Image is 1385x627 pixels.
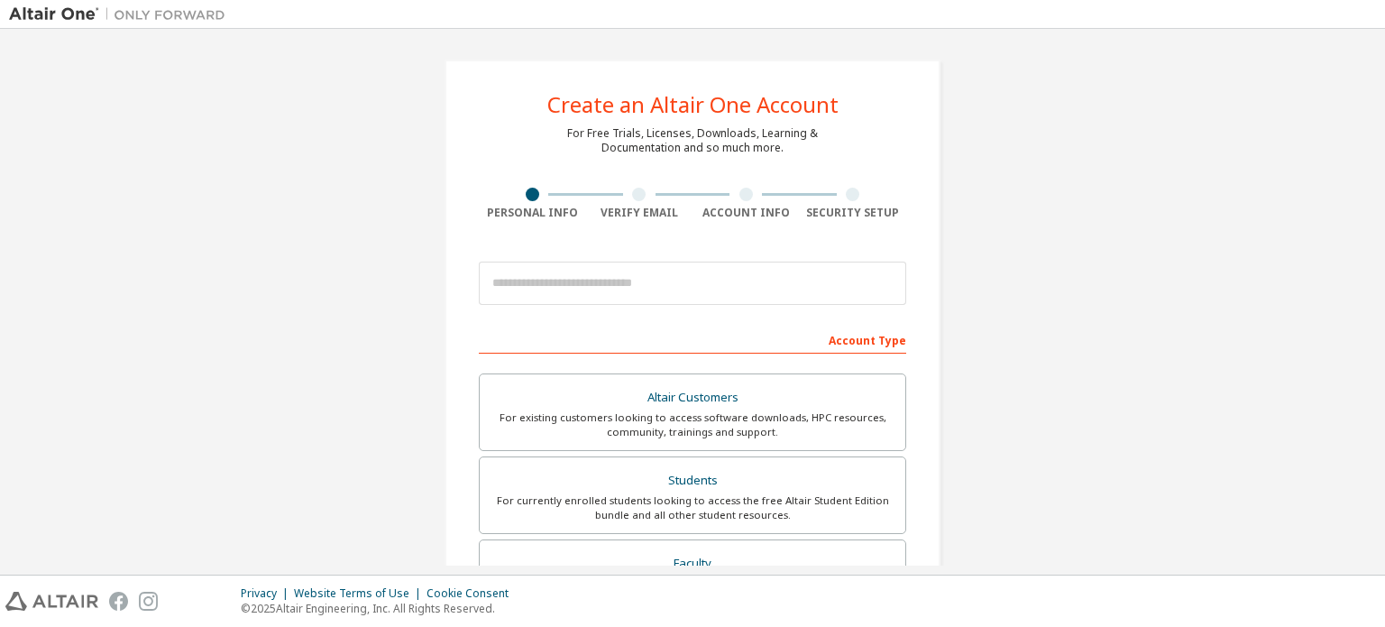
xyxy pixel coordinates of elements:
div: Privacy [241,586,294,601]
div: Create an Altair One Account [547,94,839,115]
div: Security Setup [800,206,907,220]
div: Altair Customers [491,385,894,410]
img: facebook.svg [109,592,128,611]
div: Cookie Consent [427,586,519,601]
img: instagram.svg [139,592,158,611]
div: Website Terms of Use [294,586,427,601]
div: Verify Email [586,206,693,220]
img: altair_logo.svg [5,592,98,611]
div: For existing customers looking to access software downloads, HPC resources, community, trainings ... [491,410,894,439]
img: Altair One [9,5,234,23]
div: Faculty [491,551,894,576]
p: © 2025 Altair Engineering, Inc. All Rights Reserved. [241,601,519,616]
div: Students [491,468,894,493]
div: Account Type [479,325,906,354]
div: Personal Info [479,206,586,220]
div: Account Info [692,206,800,220]
div: For currently enrolled students looking to access the free Altair Student Edition bundle and all ... [491,493,894,522]
div: For Free Trials, Licenses, Downloads, Learning & Documentation and so much more. [567,126,818,155]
